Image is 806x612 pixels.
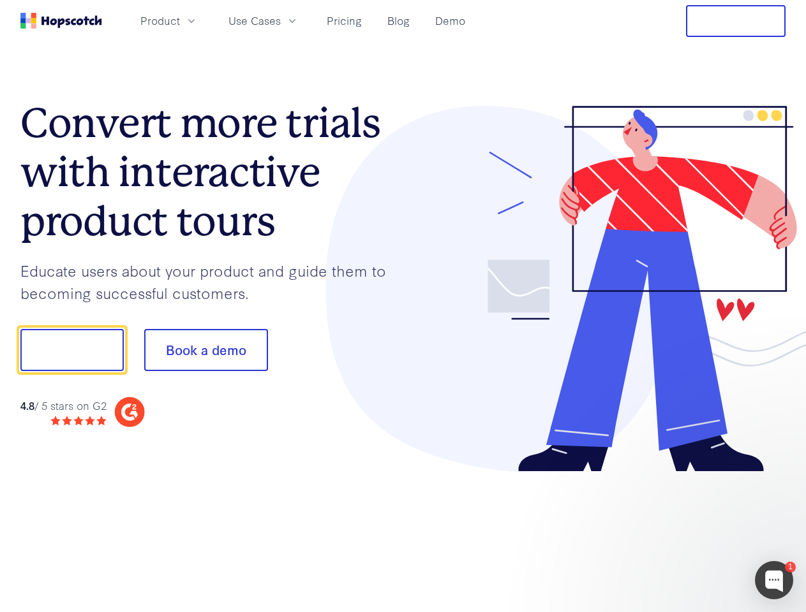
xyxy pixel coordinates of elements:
p: Educate users about your product and guide them to becoming successful customers. [20,259,403,303]
a: Pricing [322,10,367,31]
button: Product [133,10,205,31]
a: Demo [430,10,470,31]
button: Free Trial [686,5,786,37]
strong: 4.8 [20,398,34,412]
h1: Convert more trials with interactive product tours [20,99,403,245]
button: Use Cases [221,10,306,31]
div: 1 [785,562,796,572]
button: Book a demo [144,329,268,371]
a: Blog [382,10,415,31]
a: Home [20,13,102,29]
span: Use Cases [228,13,281,29]
div: / 5 stars on G2 [20,398,107,414]
span: Product [140,13,180,29]
button: Show me! [20,329,124,371]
